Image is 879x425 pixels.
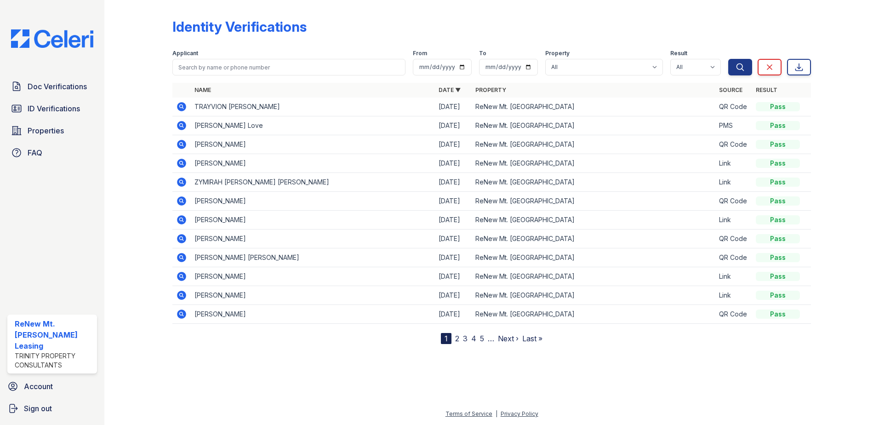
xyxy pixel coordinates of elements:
[472,286,716,305] td: ReNew Mt. [GEOGRAPHIC_DATA]
[191,116,435,135] td: [PERSON_NAME] Love
[756,310,800,319] div: Pass
[472,173,716,192] td: ReNew Mt. [GEOGRAPHIC_DATA]
[756,121,800,130] div: Pass
[715,267,752,286] td: Link
[455,334,459,343] a: 2
[445,410,492,417] a: Terms of Service
[480,334,484,343] a: 5
[28,103,80,114] span: ID Verifications
[191,154,435,173] td: [PERSON_NAME]
[435,116,472,135] td: [DATE]
[719,86,742,93] a: Source
[172,59,405,75] input: Search by name or phone number
[439,86,461,93] a: Date ▼
[715,98,752,116] td: QR Code
[715,173,752,192] td: Link
[7,121,97,140] a: Properties
[756,159,800,168] div: Pass
[191,267,435,286] td: [PERSON_NAME]
[435,305,472,324] td: [DATE]
[463,334,468,343] a: 3
[15,351,93,370] div: Trinity Property Consultants
[28,147,42,158] span: FAQ
[435,173,472,192] td: [DATE]
[488,333,494,344] span: …
[756,102,800,111] div: Pass
[191,98,435,116] td: TRAYVION [PERSON_NAME]
[191,286,435,305] td: [PERSON_NAME]
[194,86,211,93] a: Name
[172,50,198,57] label: Applicant
[4,377,101,396] a: Account
[756,178,800,187] div: Pass
[472,230,716,248] td: ReNew Mt. [GEOGRAPHIC_DATA]
[715,116,752,135] td: PMS
[191,173,435,192] td: ZYMIRAH [PERSON_NAME] [PERSON_NAME]
[172,18,307,35] div: Identity Verifications
[756,140,800,149] div: Pass
[715,211,752,230] td: Link
[472,154,716,173] td: ReNew Mt. [GEOGRAPHIC_DATA]
[24,381,53,392] span: Account
[756,215,800,224] div: Pass
[715,135,752,154] td: QR Code
[479,50,486,57] label: To
[24,403,52,414] span: Sign out
[472,192,716,211] td: ReNew Mt. [GEOGRAPHIC_DATA]
[472,248,716,267] td: ReNew Mt. [GEOGRAPHIC_DATA]
[191,211,435,230] td: [PERSON_NAME]
[435,267,472,286] td: [DATE]
[756,196,800,206] div: Pass
[28,125,64,136] span: Properties
[670,50,687,57] label: Result
[435,98,472,116] td: [DATE]
[7,144,97,162] a: FAQ
[472,305,716,324] td: ReNew Mt. [GEOGRAPHIC_DATA]
[435,135,472,154] td: [DATE]
[472,211,716,230] td: ReNew Mt. [GEOGRAPHIC_DATA]
[472,135,716,154] td: ReNew Mt. [GEOGRAPHIC_DATA]
[756,86,777,93] a: Result
[191,230,435,248] td: [PERSON_NAME]
[4,29,101,48] img: CE_Logo_Blue-a8612792a0a2168367f1c8372b55b34899dd931a85d93a1a3d3e32e68fde9ad4.png
[435,248,472,267] td: [DATE]
[28,81,87,92] span: Doc Verifications
[441,333,451,344] div: 1
[715,192,752,211] td: QR Code
[715,248,752,267] td: QR Code
[4,399,101,418] a: Sign out
[191,192,435,211] td: [PERSON_NAME]
[756,253,800,262] div: Pass
[15,318,93,351] div: ReNew Mt. [PERSON_NAME] Leasing
[7,99,97,118] a: ID Verifications
[498,334,519,343] a: Next ›
[435,192,472,211] td: [DATE]
[545,50,570,57] label: Property
[475,86,506,93] a: Property
[715,305,752,324] td: QR Code
[715,286,752,305] td: Link
[522,334,542,343] a: Last »
[191,305,435,324] td: [PERSON_NAME]
[413,50,427,57] label: From
[756,234,800,243] div: Pass
[435,211,472,230] td: [DATE]
[435,154,472,173] td: [DATE]
[7,77,97,96] a: Doc Verifications
[471,334,476,343] a: 4
[472,116,716,135] td: ReNew Mt. [GEOGRAPHIC_DATA]
[191,135,435,154] td: [PERSON_NAME]
[715,230,752,248] td: QR Code
[501,410,538,417] a: Privacy Policy
[756,272,800,281] div: Pass
[756,291,800,300] div: Pass
[472,267,716,286] td: ReNew Mt. [GEOGRAPHIC_DATA]
[715,154,752,173] td: Link
[472,98,716,116] td: ReNew Mt. [GEOGRAPHIC_DATA]
[435,230,472,248] td: [DATE]
[496,410,497,417] div: |
[191,248,435,267] td: [PERSON_NAME] [PERSON_NAME]
[435,286,472,305] td: [DATE]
